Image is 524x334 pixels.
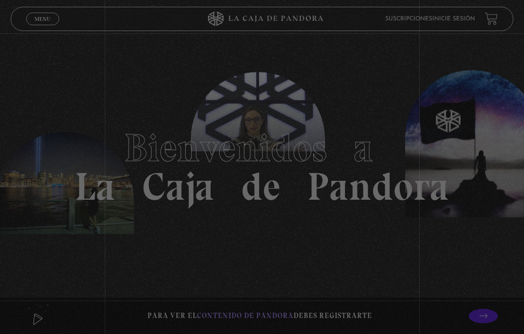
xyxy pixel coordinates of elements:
a: Suscripciones [385,16,432,22]
span: Menu [34,16,50,22]
p: Para ver el debes registrarte [147,309,372,322]
a: View your shopping cart [485,12,498,25]
span: Bienvenidos a [124,125,400,171]
span: contenido de Pandora [197,311,294,320]
h1: La Caja de Pandora [75,128,449,206]
a: Inicie sesión [432,16,475,22]
span: Cerrar [32,24,54,31]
